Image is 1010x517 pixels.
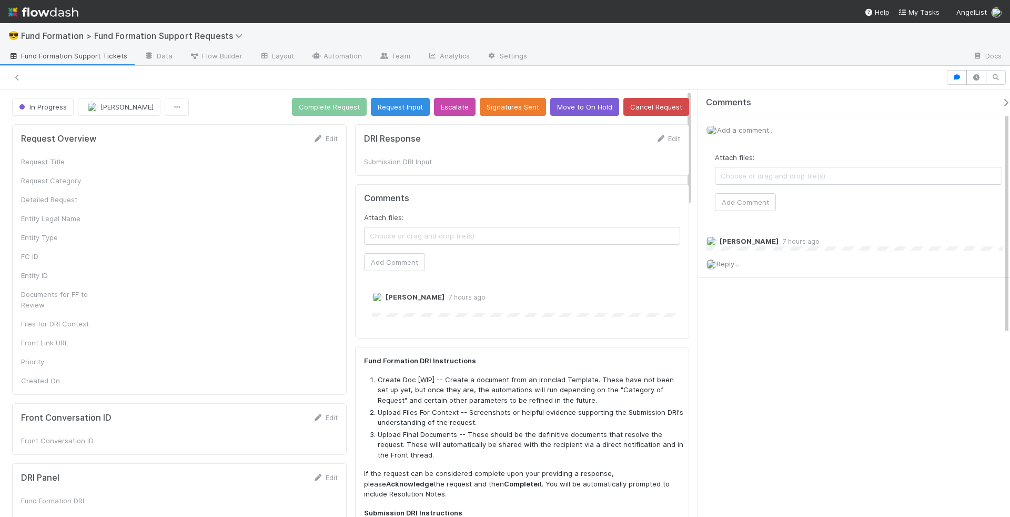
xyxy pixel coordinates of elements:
[21,251,100,262] div: FC ID
[181,48,250,65] a: Flow Builder
[378,407,685,428] li: Upload Files For Context -- Screenshots or helpful evidence supporting the Submission DRI's under...
[386,293,445,301] span: [PERSON_NAME]
[706,125,717,135] img: avatar_892eb56c-5b5a-46db-bf0b-2a9023d0e8f8.png
[21,356,100,367] div: Priority
[12,98,74,116] button: In Progress
[8,51,127,61] span: Fund Formation Support Tickets
[21,134,96,144] h5: Request Overview
[964,48,1010,65] a: Docs
[364,193,681,204] h5: Comments
[378,430,685,461] li: Upload Final Documents -- These should be the definitive documents that resolve the request. Thes...
[720,237,779,245] span: [PERSON_NAME]
[370,48,418,65] a: Team
[434,98,476,116] button: Escalate
[21,435,100,446] div: Front Conversation ID
[87,102,97,112] img: avatar_892eb56c-5b5a-46db-bf0b-2a9023d0e8f8.png
[189,51,242,61] span: Flow Builder
[655,134,680,143] a: Edit
[21,375,100,386] div: Created On
[21,194,100,205] div: Detailed Request
[21,473,59,483] h5: DRI Panel
[715,167,1002,184] span: Choose or drag and drop file(s)
[17,103,67,111] span: In Progress
[21,289,100,310] div: Documents for FF to Review
[372,292,382,302] img: avatar_892eb56c-5b5a-46db-bf0b-2a9023d0e8f8.png
[21,156,100,167] div: Request Title
[706,97,751,108] span: Comments
[504,480,538,488] strong: Complete
[21,495,100,506] div: Fund Formation DRI
[480,98,546,116] button: Signatures Sent
[779,237,820,245] span: 7 hours ago
[479,48,536,65] a: Settings
[371,98,430,116] button: Request Input
[8,31,19,40] span: 😎
[419,48,479,65] a: Analytics
[364,134,421,144] h5: DRI Response
[313,134,338,143] a: Edit
[136,48,181,65] a: Data
[706,236,716,246] img: avatar_892eb56c-5b5a-46db-bf0b-2a9023d0e8f8.png
[706,259,716,270] img: avatar_892eb56c-5b5a-46db-bf0b-2a9023d0e8f8.png
[715,152,754,163] label: Attach files:
[100,103,154,111] span: [PERSON_NAME]
[8,3,78,21] img: logo-inverted-e16ddd16eac7371096b0.svg
[21,413,112,423] h5: Front Conversation ID
[898,8,940,16] span: My Tasks
[21,232,100,243] div: Entity Type
[715,193,776,211] button: Add Comment
[898,7,940,17] a: My Tasks
[21,213,100,224] div: Entity Legal Name
[364,469,685,500] p: If the request can be considered complete upon your providing a response, please the request and ...
[378,375,685,406] li: Create Doc [WIP] -- Create a document from an Ironclad Template. These have not been set up yet, ...
[365,227,680,244] span: Choose or drag and drop file(s)
[21,337,100,348] div: Front Link URL
[251,48,303,65] a: Layout
[717,126,774,134] span: Add a comment...
[364,212,403,223] label: Attach files:
[21,319,100,329] div: Files for DRI Context
[716,260,739,268] span: Reply...
[864,7,890,17] div: Help
[386,480,433,488] strong: Acknowledge
[292,98,367,116] button: Complete Request
[313,413,338,422] a: Edit
[623,98,689,116] button: Cancel Request
[550,98,619,116] button: Move to On Hold
[364,356,476,365] strong: Fund Formation DRI Instructions
[21,31,248,41] span: Fund Formation > Fund Formation Support Requests
[364,253,425,271] button: Add Comment
[21,270,100,281] div: Entity ID
[445,293,486,301] span: 7 hours ago
[956,8,987,16] span: AngelList
[364,156,443,167] div: Submission DRI Input
[302,48,370,65] a: Automation
[21,175,100,186] div: Request Category
[991,7,1002,18] img: avatar_892eb56c-5b5a-46db-bf0b-2a9023d0e8f8.png
[78,98,160,116] button: [PERSON_NAME]
[313,473,338,482] a: Edit
[364,509,462,517] strong: Submission DRI Instructions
